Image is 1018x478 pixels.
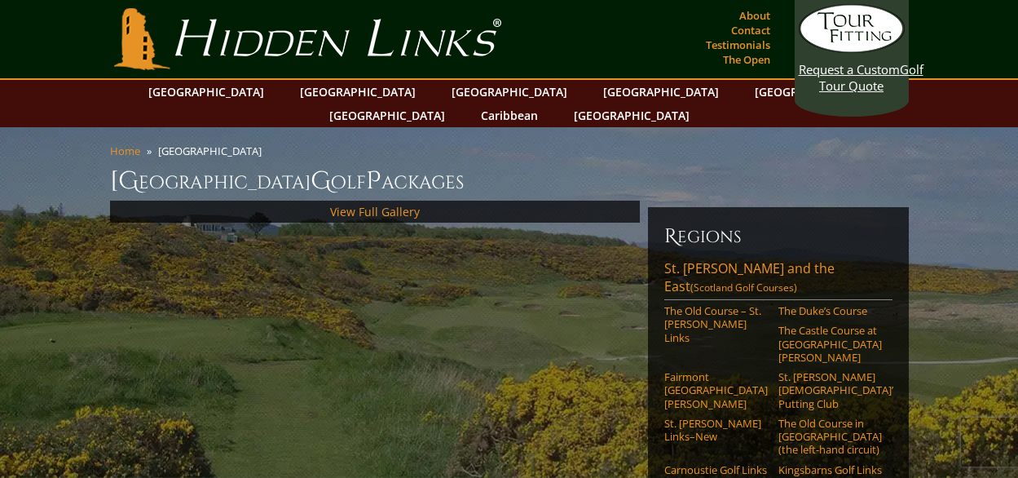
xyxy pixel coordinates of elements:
[735,4,774,27] a: About
[778,370,882,410] a: St. [PERSON_NAME] [DEMOGRAPHIC_DATA]’ Putting Club
[566,104,698,127] a: [GEOGRAPHIC_DATA]
[473,104,546,127] a: Caribbean
[778,324,882,364] a: The Castle Course at [GEOGRAPHIC_DATA][PERSON_NAME]
[366,165,381,197] span: P
[664,463,768,476] a: Carnoustie Golf Links
[595,80,727,104] a: [GEOGRAPHIC_DATA]
[292,80,424,104] a: [GEOGRAPHIC_DATA]
[140,80,272,104] a: [GEOGRAPHIC_DATA]
[311,165,331,197] span: G
[799,61,900,77] span: Request a Custom
[664,370,768,410] a: Fairmont [GEOGRAPHIC_DATA][PERSON_NAME]
[747,80,879,104] a: [GEOGRAPHIC_DATA]
[799,4,905,94] a: Request a CustomGolf Tour Quote
[664,417,768,444] a: St. [PERSON_NAME] Links–New
[727,19,774,42] a: Contact
[664,224,892,250] h6: Regions
[778,417,882,457] a: The Old Course in [GEOGRAPHIC_DATA] (the left-hand circuit)
[778,463,882,476] a: Kingsbarns Golf Links
[719,48,774,71] a: The Open
[690,281,797,294] span: (Scotland Golf Courses)
[158,144,268,158] li: [GEOGRAPHIC_DATA]
[330,204,420,219] a: View Full Gallery
[110,144,140,158] a: Home
[443,80,575,104] a: [GEOGRAPHIC_DATA]
[664,304,768,344] a: The Old Course – St. [PERSON_NAME] Links
[702,33,774,56] a: Testimonials
[664,259,892,300] a: St. [PERSON_NAME] and the East(Scotland Golf Courses)
[321,104,453,127] a: [GEOGRAPHIC_DATA]
[110,165,909,197] h1: [GEOGRAPHIC_DATA] olf ackages
[778,304,882,317] a: The Duke’s Course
